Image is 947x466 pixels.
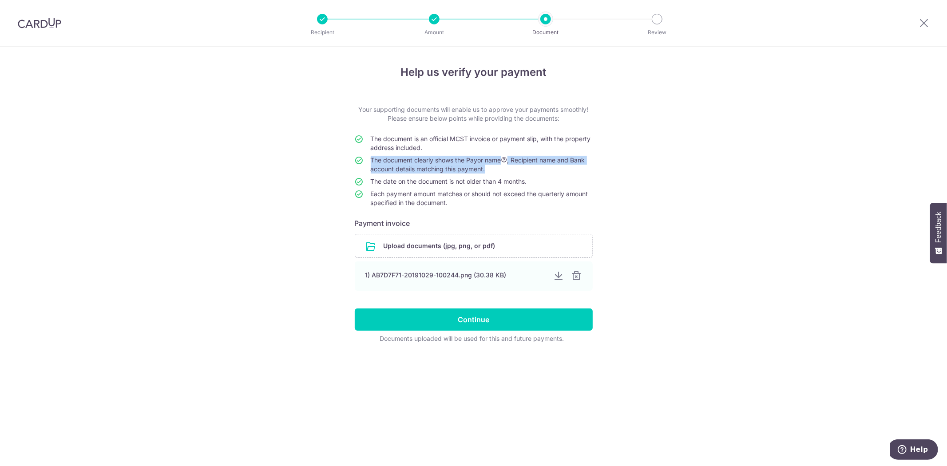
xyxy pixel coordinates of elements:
[18,18,61,28] img: CardUp
[371,156,585,173] span: The document clearly shows the Payor name , Recipient name and Bank account details matching this...
[355,105,593,123] p: Your supporting documents will enable us to approve your payments smoothly! Please ensure below p...
[371,178,527,185] span: The date on the document is not older than 4 months.
[355,64,593,80] h4: Help us verify your payment
[355,234,593,258] div: Upload documents (jpg, png, or pdf)
[890,439,938,462] iframe: Opens a widget where you can find more information
[513,28,579,37] p: Document
[371,135,591,151] span: The document is an official MCST invoice or payment slip, with the property address included.
[355,334,589,343] div: Documents uploaded will be used for this and future payments.
[355,218,593,229] h6: Payment invoice
[930,203,947,263] button: Feedback - Show survey
[935,212,943,243] span: Feedback
[371,190,588,206] span: Each payment amount matches or should not exceed the quarterly amount specified in the document.
[289,28,355,37] p: Recipient
[624,28,690,37] p: Review
[401,28,467,37] p: Amount
[355,308,593,331] input: Continue
[365,271,547,280] div: 1) AB7D7F71-20191029-100244.png (30.38 KB)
